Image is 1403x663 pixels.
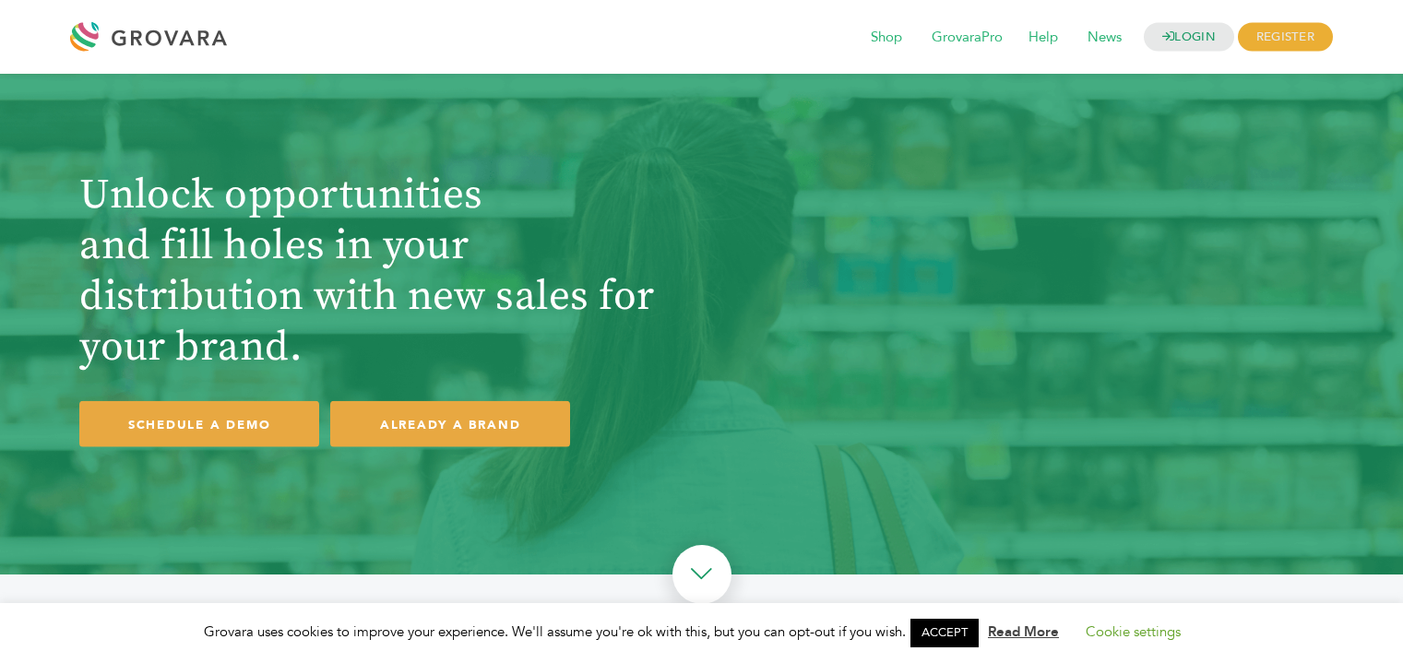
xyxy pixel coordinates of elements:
a: ALREADY A BRAND [330,400,570,447]
a: LOGIN [1144,23,1234,52]
span: Grovara uses cookies to improve your experience. We'll assume you're ok with this, but you can op... [204,622,1199,641]
a: GrovaraPro [919,28,1016,48]
a: Help [1016,28,1071,48]
span: News [1075,20,1135,55]
span: Help [1016,20,1071,55]
a: Shop [858,28,915,48]
span: REGISTER [1238,23,1333,52]
h1: Unlock opportunities and fill holes in your distribution with new sales for your brand. [79,170,692,373]
span: Shop [858,20,915,55]
span: GrovaraPro [919,20,1016,55]
a: SCHEDULE A DEMO [79,400,319,447]
a: News [1075,28,1135,48]
a: ACCEPT [910,619,979,647]
a: Cookie settings [1086,622,1181,641]
a: Read More [988,622,1059,641]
